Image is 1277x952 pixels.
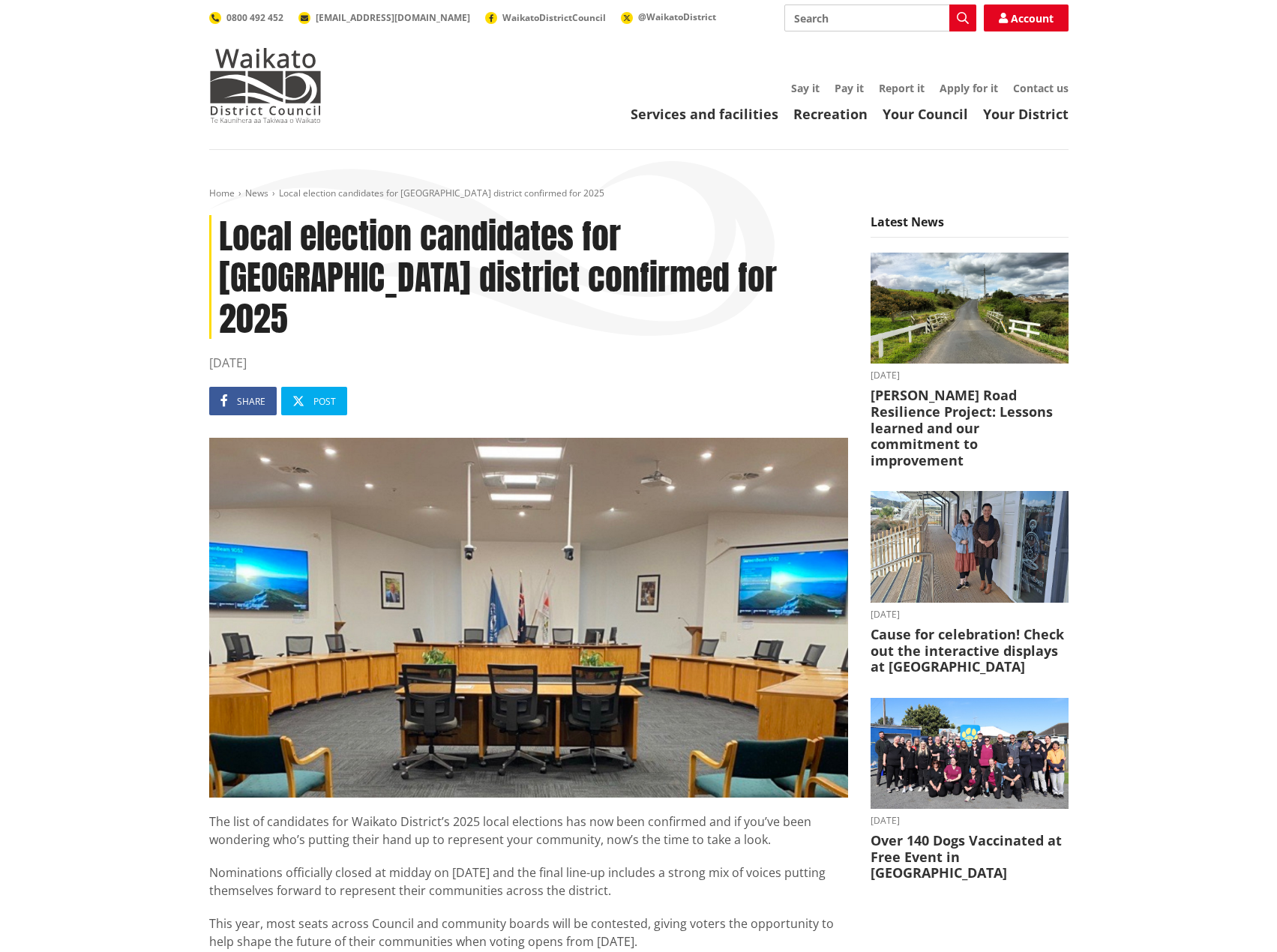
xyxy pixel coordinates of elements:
[281,387,347,415] a: Post
[871,215,1069,238] h5: Latest News
[313,395,336,408] span: Post
[209,215,848,340] h1: Local election candidates for [GEOGRAPHIC_DATA] district confirmed for 2025
[209,48,322,123] img: Waikato District Council - Te Kaunihera aa Takiwaa o Waikato
[983,105,1069,123] a: Your District
[871,491,1069,603] img: Huntly Museum - Debra Kane and Kristy Wilson
[298,11,470,24] a: [EMAIL_ADDRESS][DOMAIN_NAME]
[871,253,1069,364] img: PR-21222 Huia Road Relience Munro Road Bridge
[209,187,235,199] a: Home
[871,698,1069,882] a: [DATE] Over 140 Dogs Vaccinated at Free Event in [GEOGRAPHIC_DATA]
[209,354,848,372] time: [DATE]
[209,915,848,951] p: This year, most seats across Council and community boards will be contested, giving voters the op...
[791,81,820,95] a: Say it
[279,187,604,199] span: Local election candidates for [GEOGRAPHIC_DATA] district confirmed for 2025
[793,105,868,123] a: Recreation
[871,491,1069,675] a: [DATE] Cause for celebration! Check out the interactive displays at [GEOGRAPHIC_DATA]
[871,371,1069,380] time: [DATE]
[984,4,1069,31] a: Account
[871,627,1069,675] h3: Cause for celebration! Check out the interactive displays at [GEOGRAPHIC_DATA]
[209,438,848,797] img: Chambers
[621,10,716,23] a: @WaikatoDistrict
[871,698,1069,810] img: 554642373_1205075598320060_7014791421243316406_n
[883,105,968,123] a: Your Council
[237,395,265,408] span: Share
[485,11,606,24] a: WaikatoDistrictCouncil
[209,187,1069,200] nav: breadcrumb
[871,610,1069,619] time: [DATE]
[871,833,1069,882] h3: Over 140 Dogs Vaccinated at Free Event in [GEOGRAPHIC_DATA]
[871,253,1069,469] a: [DATE] [PERSON_NAME] Road Resilience Project: Lessons learned and our commitment to improvement
[879,81,925,95] a: Report it
[784,4,976,31] input: Search input
[209,11,283,24] a: 0800 492 452
[638,10,716,23] span: @WaikatoDistrict
[871,816,1069,825] time: [DATE]
[209,864,848,900] p: Nominations officially closed at midday on [DATE] and the final line-up includes a strong mix of ...
[209,813,848,849] p: The list of candidates for Waikato District’s 2025 local elections has now been confirmed and if ...
[226,11,283,24] span: 0800 492 452
[871,388,1069,469] h3: [PERSON_NAME] Road Resilience Project: Lessons learned and our commitment to improvement
[631,105,778,123] a: Services and facilities
[209,387,277,415] a: Share
[245,187,268,199] a: News
[835,81,864,95] a: Pay it
[316,11,470,24] span: [EMAIL_ADDRESS][DOMAIN_NAME]
[940,81,998,95] a: Apply for it
[1013,81,1069,95] a: Contact us
[502,11,606,24] span: WaikatoDistrictCouncil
